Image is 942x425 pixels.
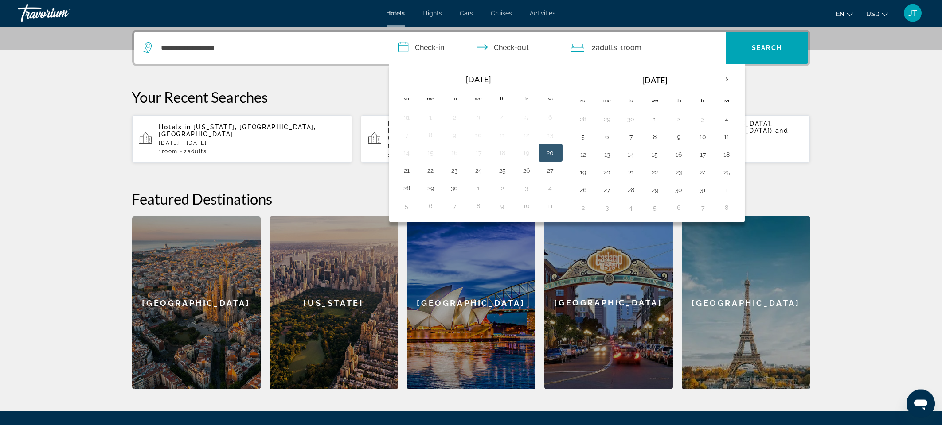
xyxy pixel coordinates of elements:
[836,11,844,18] span: en
[907,390,935,418] iframe: Button to launch messaging window
[624,113,638,125] button: Day 30
[624,131,638,143] button: Day 7
[720,113,734,125] button: Day 4
[184,148,207,155] span: 2
[520,164,534,177] button: Day 26
[530,10,556,17] a: Activities
[866,8,888,20] button: Change currency
[132,216,261,389] div: [GEOGRAPHIC_DATA]
[424,129,438,141] button: Day 8
[576,166,590,178] button: Day 19
[400,164,414,177] button: Day 21
[672,184,686,196] button: Day 30
[448,164,462,177] button: Day 23
[618,42,642,54] span: , 1
[520,182,534,194] button: Day 3
[132,88,810,106] p: Your Recent Searches
[270,216,398,389] a: [US_STATE]
[388,152,407,158] span: 1
[696,201,710,214] button: Day 7
[576,184,590,196] button: Day 26
[544,216,673,389] div: [GEOGRAPHIC_DATA]
[648,184,662,196] button: Day 29
[132,190,810,208] h2: Featured Destinations
[576,201,590,214] button: Day 2
[696,131,710,143] button: Day 10
[600,113,614,125] button: Day 29
[600,201,614,214] button: Day 3
[448,200,462,212] button: Day 7
[595,70,715,91] th: [DATE]
[472,164,486,177] button: Day 24
[162,148,178,155] span: Room
[424,200,438,212] button: Day 6
[720,201,734,214] button: Day 8
[159,124,191,131] span: Hotels in
[159,140,345,146] p: [DATE] - [DATE]
[520,200,534,212] button: Day 10
[543,200,558,212] button: Day 11
[543,111,558,124] button: Day 6
[400,147,414,159] button: Day 14
[720,148,734,161] button: Day 18
[388,143,574,150] p: [DATE] - [DATE]
[624,166,638,178] button: Day 21
[496,164,510,177] button: Day 25
[448,129,462,141] button: Day 9
[672,113,686,125] button: Day 2
[400,129,414,141] button: Day 7
[400,111,414,124] button: Day 31
[496,111,510,124] button: Day 4
[682,216,810,389] a: [GEOGRAPHIC_DATA]
[491,10,512,17] span: Cruises
[134,32,808,64] div: Search widget
[407,216,535,389] div: [GEOGRAPHIC_DATA]
[520,147,534,159] button: Day 19
[720,166,734,178] button: Day 25
[543,182,558,194] button: Day 4
[188,148,207,155] span: Adults
[472,147,486,159] button: Day 17
[624,201,638,214] button: Day 4
[543,129,558,141] button: Day 13
[672,201,686,214] button: Day 6
[424,164,438,177] button: Day 22
[496,147,510,159] button: Day 18
[472,200,486,212] button: Day 8
[696,184,710,196] button: Day 31
[496,129,510,141] button: Day 11
[720,184,734,196] button: Day 1
[600,184,614,196] button: Day 27
[389,32,562,64] button: Check in and out dates
[576,148,590,161] button: Day 12
[648,113,662,125] button: Day 1
[424,111,438,124] button: Day 1
[600,148,614,161] button: Day 13
[576,131,590,143] button: Day 5
[592,42,618,54] span: 2
[460,10,473,17] a: Cars
[400,182,414,194] button: Day 28
[696,166,710,178] button: Day 24
[520,111,534,124] button: Day 5
[624,184,638,196] button: Day 28
[18,2,106,25] a: Travorium
[600,131,614,143] button: Day 6
[596,43,618,52] span: Adults
[672,131,686,143] button: Day 9
[562,32,726,64] button: Travelers: 2 adults, 0 children
[866,11,879,18] span: USD
[423,10,442,17] a: Flights
[648,131,662,143] button: Day 8
[159,148,178,155] span: 1
[496,200,510,212] button: Day 9
[388,120,541,141] span: [GEOGRAPHIC_DATA], [GEOGRAPHIC_DATA], [GEOGRAPHIC_DATA] ([GEOGRAPHIC_DATA])
[543,147,558,159] button: Day 20
[424,182,438,194] button: Day 29
[648,166,662,178] button: Day 22
[472,182,486,194] button: Day 1
[726,32,808,64] button: Search
[672,166,686,178] button: Day 23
